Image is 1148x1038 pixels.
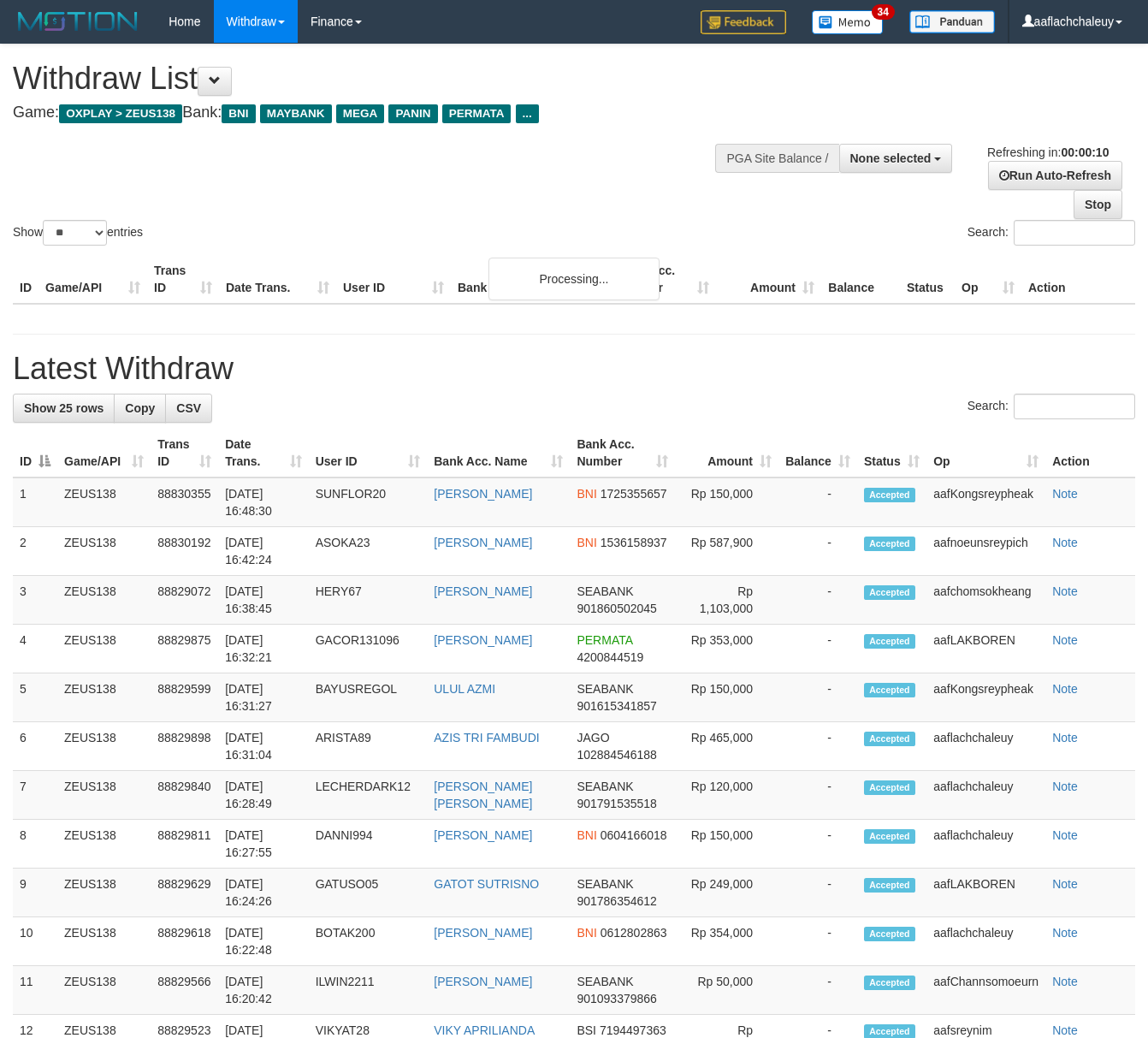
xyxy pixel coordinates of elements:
th: Status: activate to sort column ascending [857,429,926,477]
span: SEABANK [577,877,633,891]
span: None selected [850,151,932,165]
td: Rp 587,900 [675,527,778,576]
a: Note [1052,682,1078,696]
th: Status [900,255,955,304]
span: Accepted [864,634,915,649]
th: User ID [336,255,451,304]
h1: Latest Withdraw [13,352,1135,386]
img: panduan.png [909,10,995,33]
a: Note [1052,975,1078,988]
td: [DATE] 16:48:30 [218,477,308,527]
td: LECHERDARK12 [309,771,428,820]
span: Accepted [864,537,915,551]
td: Rp 150,000 [675,820,778,869]
a: Note [1052,877,1078,891]
td: [DATE] 16:27:55 [218,820,308,869]
span: BSI [577,1023,596,1037]
th: Action [1021,255,1135,304]
td: 88829599 [151,673,218,722]
td: ASOKA23 [309,527,428,576]
img: Button%20Memo.svg [812,10,884,34]
td: 88829618 [151,917,218,966]
td: 88829875 [151,625,218,673]
td: ZEUS138 [57,625,151,673]
a: [PERSON_NAME] [434,975,532,988]
th: Bank Acc. Number [611,255,716,304]
span: Copy 7194497363 to clipboard [600,1023,666,1037]
td: 10 [13,917,57,966]
td: aafChannsomoeurn [926,966,1045,1015]
td: 88829898 [151,722,218,771]
td: 7 [13,771,57,820]
th: Amount [716,255,821,304]
span: Accepted [864,683,915,697]
span: Copy 901860502045 to clipboard [577,602,656,615]
td: ZEUS138 [57,722,151,771]
a: Note [1052,828,1078,842]
span: BNI [577,487,596,501]
span: SEABANK [577,584,633,598]
td: ZEUS138 [57,820,151,869]
span: CSV [176,401,201,415]
td: - [778,966,857,1015]
td: 88829629 [151,869,218,917]
a: GATOT SUTRISNO [434,877,539,891]
td: 4 [13,625,57,673]
th: Balance [821,255,900,304]
span: Refreshing in: [987,145,1109,159]
td: ZEUS138 [57,527,151,576]
h1: Withdraw List [13,62,749,96]
th: Trans ID [147,255,219,304]
td: 88829840 [151,771,218,820]
th: ID: activate to sort column descending [13,429,57,477]
td: aafnoeunsreypich [926,527,1045,576]
td: ILWIN2211 [309,966,428,1015]
span: Copy 0604166018 to clipboard [601,828,667,842]
a: [PERSON_NAME] [PERSON_NAME] [434,780,532,810]
span: Copy 901786354612 to clipboard [577,894,656,908]
span: SEABANK [577,780,633,793]
td: ZEUS138 [57,966,151,1015]
th: Game/API: activate to sort column ascending [57,429,151,477]
a: Copy [114,394,166,423]
td: ZEUS138 [57,771,151,820]
th: Amount: activate to sort column ascending [675,429,778,477]
td: aafKongsreypheak [926,673,1045,722]
td: 1 [13,477,57,527]
th: Op [955,255,1021,304]
a: [PERSON_NAME] [434,633,532,647]
td: 88830192 [151,527,218,576]
td: ARISTA89 [309,722,428,771]
span: Show 25 rows [24,401,104,415]
button: None selected [839,144,953,173]
input: Search: [1014,394,1135,419]
a: [PERSON_NAME] [434,584,532,598]
td: 88829072 [151,576,218,625]
td: [DATE] 16:22:48 [218,917,308,966]
span: OXPLAY > ZEUS138 [59,104,182,123]
td: 11 [13,966,57,1015]
td: - [778,869,857,917]
td: GACOR131096 [309,625,428,673]
span: Copy 1536158937 to clipboard [601,536,667,549]
span: Accepted [864,585,915,600]
td: 88830355 [151,477,218,527]
th: Bank Acc. Number: activate to sort column ascending [570,429,675,477]
td: aaflachchaleuy [926,820,1045,869]
span: Accepted [864,878,915,893]
span: BNI [577,828,596,842]
a: AZIS TRI FAMBUDI [434,731,539,744]
td: - [778,722,857,771]
span: BNI [222,104,255,123]
span: PERMATA [577,633,632,647]
a: Note [1052,731,1078,744]
span: SEABANK [577,682,633,696]
th: Op: activate to sort column ascending [926,429,1045,477]
label: Show entries [13,220,143,246]
td: 8 [13,820,57,869]
input: Search: [1014,220,1135,246]
td: Rp 50,000 [675,966,778,1015]
td: [DATE] 16:31:04 [218,722,308,771]
span: BNI [577,536,596,549]
td: 3 [13,576,57,625]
